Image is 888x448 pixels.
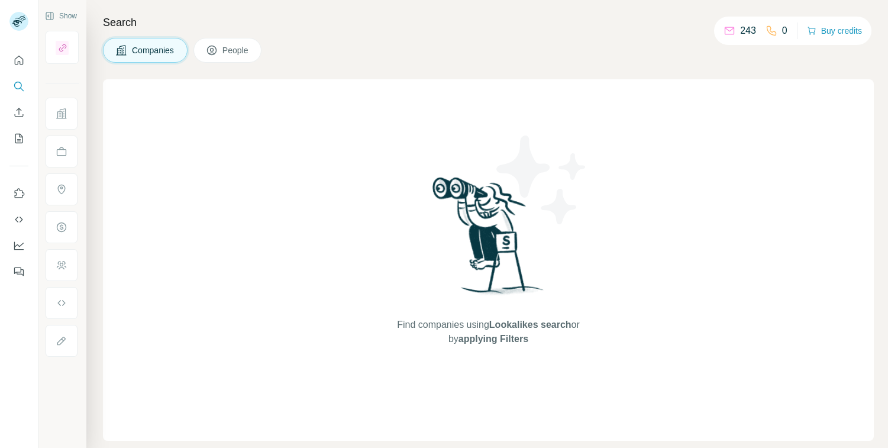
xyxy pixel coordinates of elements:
span: People [222,44,250,56]
button: Quick start [9,50,28,71]
p: 0 [782,24,787,38]
span: Lookalikes search [489,320,571,330]
img: Surfe Illustration - Stars [489,127,595,233]
span: applying Filters [458,334,528,344]
span: Find companies using or by [393,318,583,346]
button: My lists [9,128,28,149]
button: Search [9,76,28,97]
button: Enrich CSV [9,102,28,123]
button: Buy credits [807,22,862,39]
p: 243 [740,24,756,38]
button: Feedback [9,261,28,282]
img: Surfe Illustration - Woman searching with binoculars [427,174,550,306]
span: Companies [132,44,175,56]
button: Use Surfe on LinkedIn [9,183,28,204]
h4: Search [103,14,874,31]
button: Show [37,7,85,25]
button: Dashboard [9,235,28,256]
button: Use Surfe API [9,209,28,230]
